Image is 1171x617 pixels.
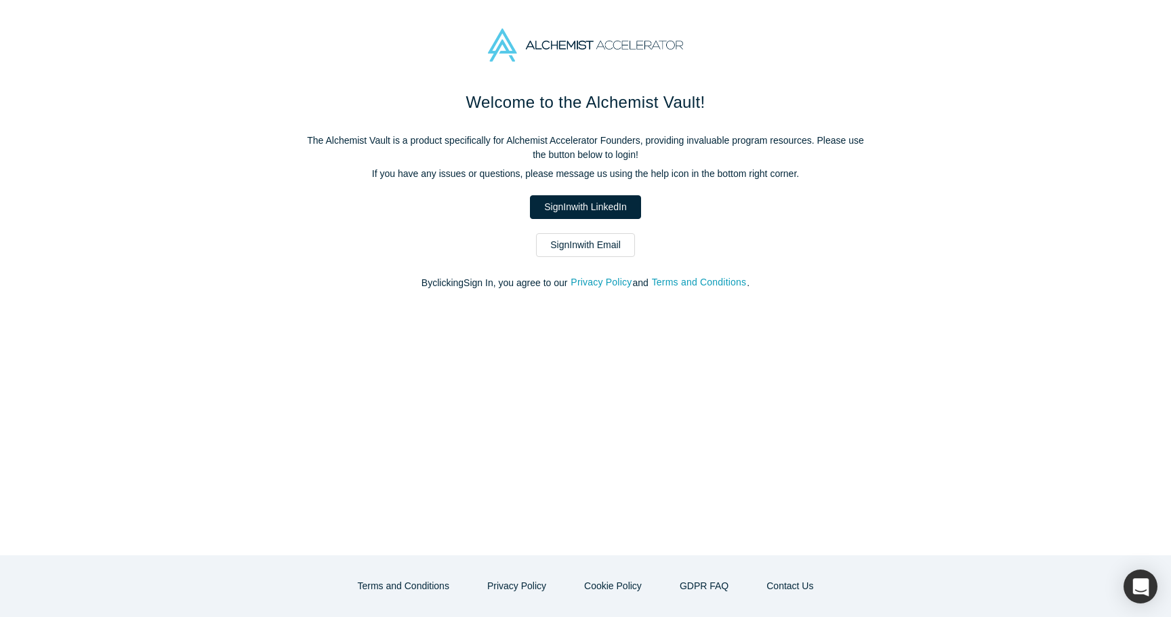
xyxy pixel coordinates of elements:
[752,574,827,598] a: Contact Us
[344,574,464,598] button: Terms and Conditions
[570,275,632,290] button: Privacy Policy
[665,574,743,598] a: GDPR FAQ
[536,233,635,257] a: SignInwith Email
[301,90,870,115] h1: Welcome to the Alchemist Vault!
[570,574,656,598] button: Cookie Policy
[301,276,870,290] p: By clicking Sign In , you agree to our and .
[651,275,747,290] button: Terms and Conditions
[301,167,870,181] p: If you have any issues or questions, please message us using the help icon in the bottom right co...
[473,574,560,598] button: Privacy Policy
[488,28,683,62] img: Alchemist Accelerator Logo
[301,134,870,162] p: The Alchemist Vault is a product specifically for Alchemist Accelerator Founders, providing inval...
[530,195,640,219] a: SignInwith LinkedIn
